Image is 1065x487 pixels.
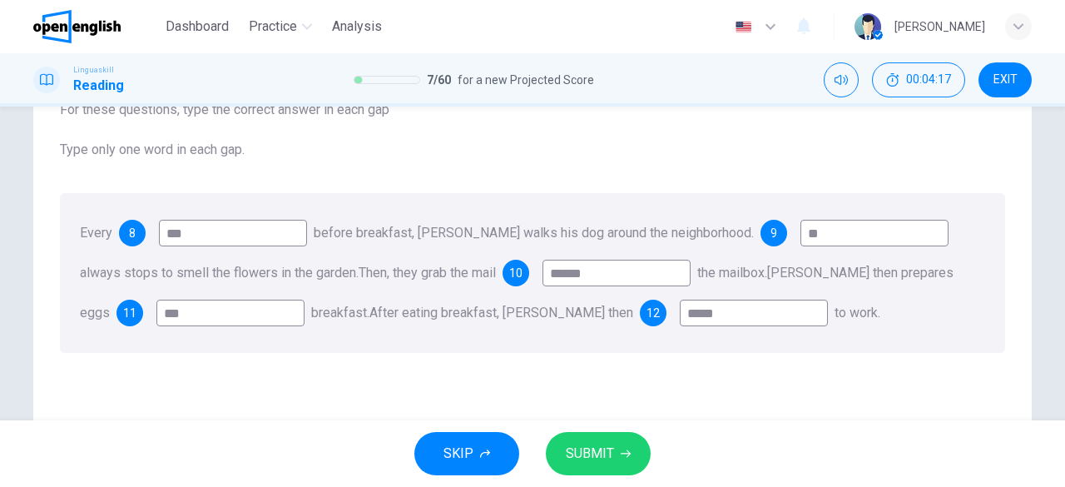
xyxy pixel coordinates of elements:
[60,140,1005,160] span: Type only one word in each gap.
[546,432,651,475] button: SUBMIT
[311,305,369,321] span: breakfast.
[73,64,114,76] span: Linguaskill
[123,307,136,319] span: 11
[73,76,124,96] h1: Reading
[854,13,881,40] img: Profile picture
[443,442,473,465] span: SKIP
[166,17,229,37] span: Dashboard
[835,305,880,321] span: to work.
[359,265,496,281] span: Then, they grab the mail
[509,267,523,279] span: 10
[159,12,235,42] button: Dashboard
[414,432,519,475] button: SKIP
[33,10,121,43] img: OpenEnglish logo
[80,265,359,281] span: always stops to smell the flowers in the garden.
[770,227,777,239] span: 9
[242,12,319,42] button: Practice
[314,225,754,241] span: before breakfast, [PERSON_NAME] walks his dog around the neighborhood.
[697,265,767,281] span: the mailbox.
[646,307,660,319] span: 12
[733,21,754,33] img: en
[993,73,1018,87] span: EXIT
[369,305,633,321] span: After eating breakfast, [PERSON_NAME] then
[427,70,451,90] span: 7 / 60
[824,62,859,97] div: Mute
[978,62,1032,97] button: EXIT
[894,17,985,37] div: [PERSON_NAME]
[872,62,965,97] button: 00:04:17
[325,12,389,42] button: Analysis
[458,70,594,90] span: for a new Projected Score
[129,227,136,239] span: 8
[332,17,382,37] span: Analysis
[33,10,159,43] a: OpenEnglish logo
[872,62,965,97] div: Hide
[906,73,951,87] span: 00:04:17
[249,17,297,37] span: Practice
[566,442,614,465] span: SUBMIT
[80,225,112,241] span: Every
[60,100,1005,120] span: For these questions, type the correct answer in each gap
